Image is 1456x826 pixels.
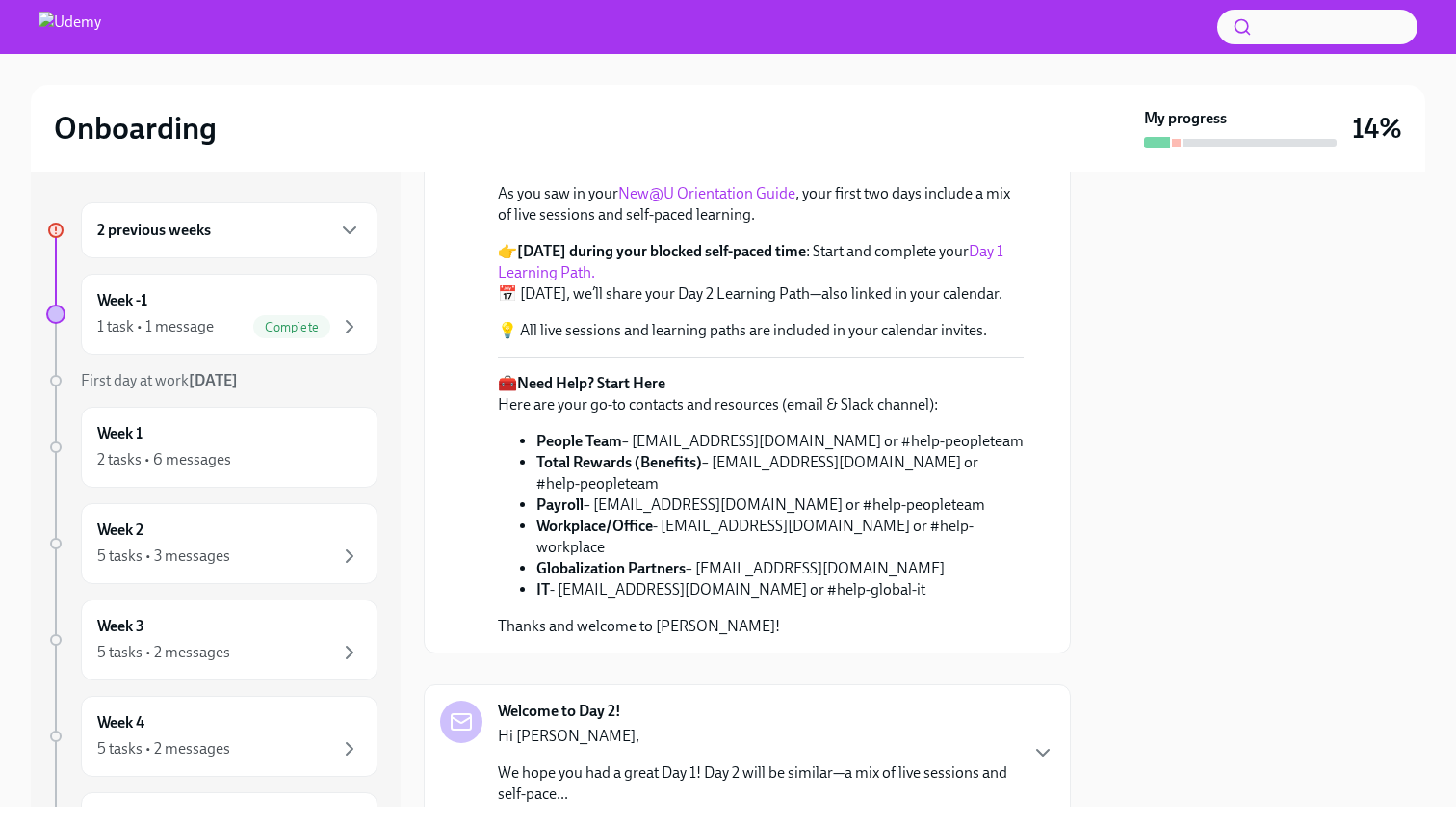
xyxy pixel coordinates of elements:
a: Week -11 task • 1 messageComplete [46,274,377,355]
strong: Workplace/Office [536,517,653,535]
li: – [EMAIL_ADDRESS][DOMAIN_NAME] or #help-peopleteam [536,431,1024,452]
li: – [EMAIL_ADDRESS][DOMAIN_NAME] [536,558,1024,579]
div: 5 tasks • 2 messages [97,642,230,663]
div: 5 tasks • 2 messages [97,738,230,759]
strong: Welcome to Day 2! [498,701,621,722]
a: Week 25 tasks • 3 messages [46,503,377,584]
p: Thanks and welcome to [PERSON_NAME]! [498,616,1024,637]
strong: Payroll [536,495,584,514]
strong: Globalization Partners [536,559,686,577]
p: Hi [PERSON_NAME], [498,726,1016,747]
a: Week 12 tasks • 6 messages [46,407,377,488]
p: 💡 All live sessions and learning paths are included in your calendar invites. [498,320,1024,341]
strong: People Team [536,432,622,450]
img: Udemy [39,12,101,42]
span: Complete [253,320,330,334]
a: Week 35 tasks • 2 messages [46,600,377,680]
p: 🧰 Here are your go-to contacts and resources (email & Slack channel): [498,373,1024,415]
li: - [EMAIL_ADDRESS][DOMAIN_NAME] or #help-global-it [536,579,1024,600]
li: – [EMAIL_ADDRESS][DOMAIN_NAME] or #help-peopleteam [536,494,1024,516]
h2: Onboarding [54,109,217,147]
strong: IT [536,580,550,599]
a: Week 45 tasks • 2 messages [46,696,377,777]
p: As you saw in your , your first two days include a mix of live sessions and self-paced learning. [498,183,1024,226]
a: First day at work[DATE] [46,370,377,391]
li: - [EMAIL_ADDRESS][DOMAIN_NAME] or #help-workplace [536,516,1024,558]
strong: Total Rewards (Benefits) [536,453,702,471]
strong: [DATE] during your blocked self-paced time [517,242,806,260]
h6: Week 4 [97,712,144,733]
strong: Need Help? Start Here [517,374,665,392]
div: 1 task • 1 message [97,316,214,337]
h3: 14% [1352,111,1402,146]
div: 5 tasks • 3 messages [97,546,230,567]
h6: Week 1 [97,423,143,444]
h6: Week 2 [97,520,143,541]
li: – [EMAIL_ADDRESS][DOMAIN_NAME] or #help-peopleteam [536,452,1024,494]
div: 2 tasks • 6 messages [97,449,231,470]
strong: [DATE] [189,371,238,389]
div: 2 previous weeks [81,202,377,258]
h6: Week -1 [97,290,147,311]
p: 👉 : Start and complete your 📅 [DATE], we’ll share your Day 2 Learning Path—also linked in your ca... [498,241,1024,305]
a: New@U Orientation Guide [618,184,795,202]
h6: Week 3 [97,616,144,637]
strong: My progress [1144,108,1227,129]
p: We hope you had a great Day 1! Day 2 will be similar—a mix of live sessions and self-pace... [498,762,1016,805]
span: First day at work [81,371,238,389]
h6: 2 previous weeks [97,220,211,241]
